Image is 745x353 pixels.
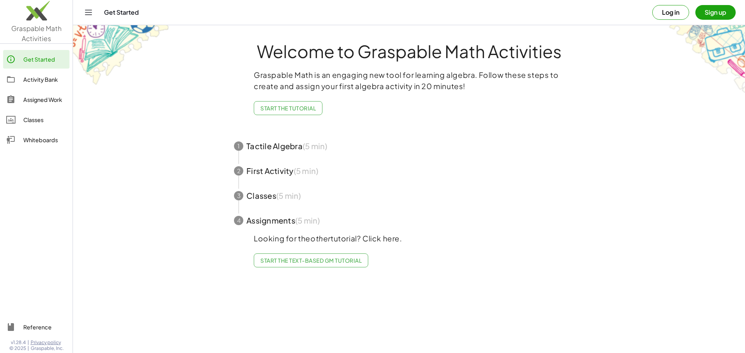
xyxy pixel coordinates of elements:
[234,191,243,200] div: 3
[23,322,66,332] div: Reference
[23,135,66,145] div: Whiteboards
[234,141,243,151] div: 1
[3,318,69,336] a: Reference
[695,5,736,20] button: Sign up
[82,6,95,19] button: Toggle navigation
[3,131,69,149] a: Whiteboards
[28,345,29,351] span: |
[254,253,368,267] a: Start the Text-based GM Tutorial
[3,70,69,89] a: Activity Bank
[23,75,66,84] div: Activity Bank
[225,134,593,158] button: 1Tactile Algebra(5 min)
[28,339,29,346] span: |
[652,5,689,20] button: Log in
[254,233,564,244] p: Looking for the tutorial? Click here.
[225,183,593,208] button: 3Classes(5 min)
[254,101,322,115] button: Start the Tutorial
[3,50,69,69] a: Get Started
[260,257,362,264] span: Start the Text-based GM Tutorial
[11,339,26,346] span: v1.28.4
[23,55,66,64] div: Get Started
[254,69,564,92] p: Graspable Math is an engaging new tool for learning algebra. Follow these steps to create and ass...
[234,166,243,176] div: 2
[11,24,62,43] span: Graspable Math Activities
[3,110,69,129] a: Classes
[225,208,593,233] button: 4Assignments(5 min)
[9,345,26,351] span: © 2025
[31,345,64,351] span: Graspable, Inc.
[310,234,331,243] em: other
[220,42,598,60] h1: Welcome to Graspable Math Activities
[260,105,316,112] span: Start the Tutorial
[73,24,170,86] img: get-started-bg-ul-Ceg4j33I.png
[23,115,66,124] div: Classes
[3,90,69,109] a: Assigned Work
[31,339,64,346] a: Privacy policy
[225,158,593,183] button: 2First Activity(5 min)
[23,95,66,104] div: Assigned Work
[234,216,243,225] div: 4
